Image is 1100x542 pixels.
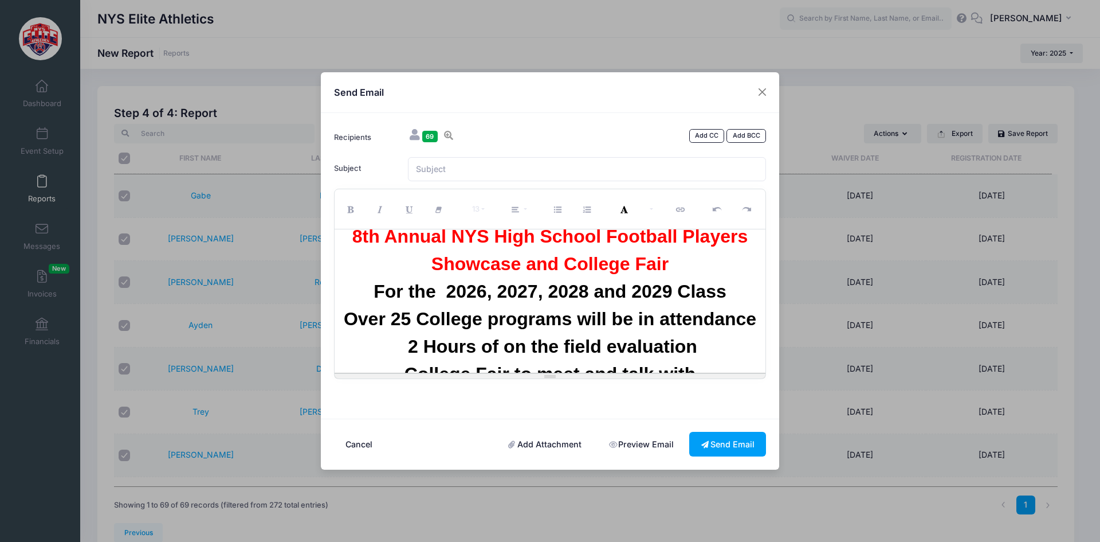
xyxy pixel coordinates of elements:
button: Send Email [689,432,766,457]
input: Subject [408,157,767,182]
b: 2 Hours of on the field evaluation [408,336,697,357]
button: Paragraph [502,192,537,226]
a: Preview Email [597,432,685,457]
a: Add BCC [726,129,766,143]
button: Font Size [462,192,494,226]
button: Close [752,82,773,103]
button: Italic (CTRL+I) [367,192,396,226]
button: Bold (CTRL+B) [337,192,367,226]
button: Unordered list (CTRL+SHIFT+NUM7) [544,192,574,226]
button: Ordered list (CTRL+SHIFT+NUM8) [573,192,603,226]
h4: Send Email [334,85,384,99]
b: Over 25 College programs will be in attendance [344,309,756,329]
button: Underline (CTRL+U) [396,192,426,226]
div: Resize [335,373,766,379]
b: College Fair to meet and talk with College Coaches [404,364,696,412]
button: Cancel [334,432,384,457]
a: Add CC [689,129,725,143]
span: 13 [472,204,480,213]
button: More Color [639,192,659,226]
button: Remove Font Style (CTRL+\) [425,192,455,226]
button: Link (CTRL+K) [666,192,696,226]
button: Redo (CTRL+Y) [733,192,763,226]
button: Undo (CTRL+Z) [704,192,733,226]
b: For the 2026, 2027, 2028 and 2029 Class [374,281,726,302]
label: Subject [328,157,402,182]
button: Recent Color [610,192,640,226]
span: 69 [422,131,438,142]
a: Add Attachment [497,432,594,457]
label: Recipients [328,126,402,150]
